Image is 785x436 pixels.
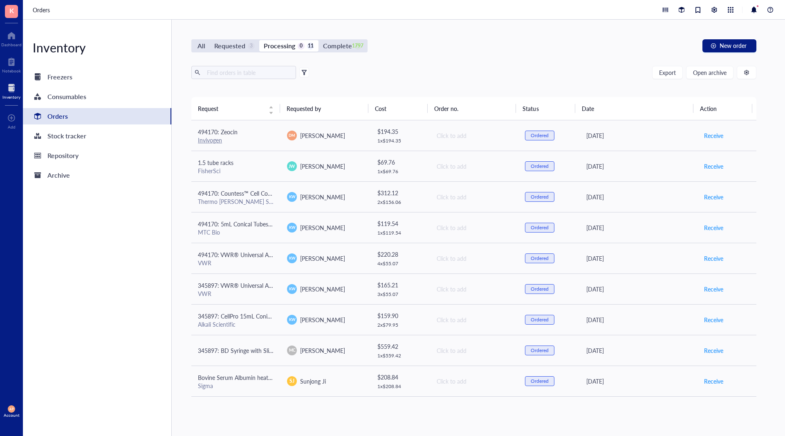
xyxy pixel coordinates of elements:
[289,255,295,261] span: KW
[531,378,549,384] div: Ordered
[198,321,274,328] div: Alkali Scientific
[289,377,294,385] span: SJ
[23,108,171,124] a: Orders
[377,230,423,236] div: 1 x $ 119.54
[23,128,171,144] a: Stock tracker
[437,131,512,140] div: Click to add
[693,69,727,76] span: Open archive
[307,43,314,50] div: 11
[704,190,724,203] button: Receive
[354,43,361,50] div: 1797
[428,97,516,120] th: Order no.
[377,373,423,382] div: $ 208.84
[198,104,264,113] span: Request
[47,111,68,122] div: Orders
[198,220,289,228] span: 494170: 5mL Conical Tubes 500/CS
[586,162,691,171] div: [DATE]
[289,133,295,138] span: DM
[704,282,724,296] button: Receive
[377,280,423,289] div: $ 165.21
[377,219,423,228] div: $ 119.54
[4,413,20,418] div: Account
[704,346,723,355] span: Receive
[702,39,756,52] button: New order
[704,223,723,232] span: Receive
[300,131,345,140] span: [PERSON_NAME]
[198,373,339,382] span: Bovine Serum Albumin heat shock fraction, pH 7, ≥98%
[429,212,518,243] td: Click to add
[531,163,549,169] div: Ordered
[377,168,423,175] div: 1 x $ 69.76
[300,162,345,170] span: [PERSON_NAME]
[704,377,723,386] span: Receive
[9,5,14,16] span: K
[377,291,423,298] div: 3 x $ 55.07
[2,81,20,99] a: Inventory
[693,97,753,120] th: Action
[289,286,295,292] span: KW
[437,162,512,171] div: Click to add
[198,251,402,259] span: 494170: VWR® Universal Aerosol Filter Pipet Tips, Racked, Sterile, 100 - 1000 µl
[704,131,723,140] span: Receive
[23,69,171,85] a: Freezers
[1,42,22,47] div: Dashboard
[531,255,549,262] div: Ordered
[586,315,691,324] div: [DATE]
[289,163,295,169] span: JW
[429,335,518,366] td: Click to add
[198,167,274,174] div: FisherSci
[586,346,691,355] div: [DATE]
[704,315,723,324] span: Receive
[2,55,21,73] a: Notebook
[289,194,295,200] span: KW
[429,181,518,212] td: Click to add
[704,221,724,234] button: Receive
[377,199,423,206] div: 2 x $ 156.06
[377,383,423,390] div: 1 x $ 208.84
[586,377,691,386] div: [DATE]
[531,224,549,231] div: Ordered
[531,286,549,292] div: Ordered
[198,281,402,289] span: 345897: VWR® Universal Aerosol Filter Pipet Tips, Racked, Sterile, 100 - 1000 µl
[586,254,691,263] div: [DATE]
[437,254,512,263] div: Click to add
[575,97,693,120] th: Date
[377,322,423,328] div: 2 x $ 79.95
[704,313,724,326] button: Receive
[652,66,683,79] button: Export
[198,128,238,136] span: 494170: Zeocin
[300,346,345,355] span: [PERSON_NAME]
[686,66,733,79] button: Open archive
[2,95,20,99] div: Inventory
[437,377,512,386] div: Click to add
[323,40,352,52] div: Complete
[23,147,171,164] a: Repository
[377,138,423,144] div: 1 x $ 194.35
[377,250,423,259] div: $ 220.28
[198,290,274,297] div: VWR
[704,162,723,171] span: Receive
[704,192,723,201] span: Receive
[198,346,380,355] span: 345897: BD Syringe with Slip ([PERSON_NAME]) Tips (Without Needle)
[2,68,21,73] div: Notebook
[437,223,512,232] div: Click to add
[437,315,512,324] div: Click to add
[704,252,724,265] button: Receive
[198,259,274,267] div: VWR
[704,254,723,263] span: Receive
[429,366,518,396] td: Click to add
[300,193,345,201] span: [PERSON_NAME]
[704,129,724,142] button: Receive
[437,192,512,201] div: Click to add
[47,91,86,102] div: Consumables
[531,316,549,323] div: Ordered
[1,29,22,47] a: Dashboard
[198,382,274,389] div: Sigma
[377,127,423,136] div: $ 194.35
[429,151,518,181] td: Click to add
[197,40,205,52] div: All
[531,347,549,354] div: Ordered
[198,158,233,167] span: 1.5 tube racks
[377,311,423,320] div: $ 159.90
[377,342,423,351] div: $ 559.42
